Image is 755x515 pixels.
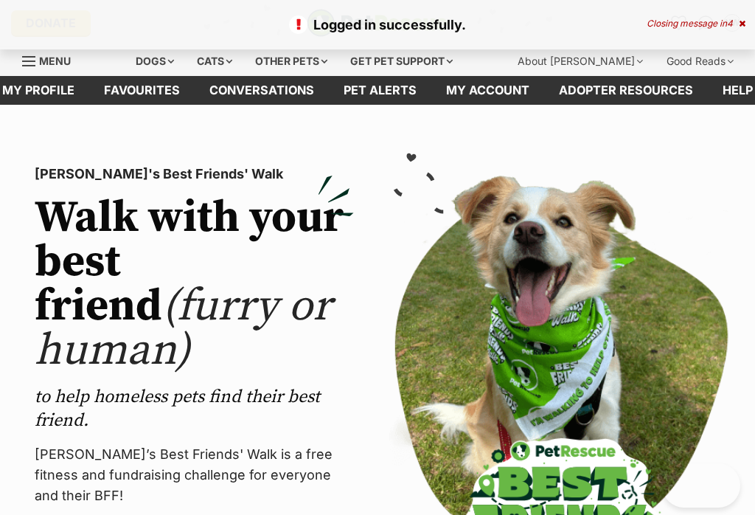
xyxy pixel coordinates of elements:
[245,46,338,76] div: Other pets
[39,55,71,67] span: Menu
[329,76,431,105] a: Pet alerts
[507,46,653,76] div: About [PERSON_NAME]
[35,444,354,506] p: [PERSON_NAME]’s Best Friends' Walk is a free fitness and fundraising challenge for everyone and t...
[656,46,744,76] div: Good Reads
[340,46,463,76] div: Get pet support
[187,46,243,76] div: Cats
[431,76,544,105] a: My account
[35,279,331,379] span: (furry or human)
[35,196,354,373] h2: Walk with your best friend
[35,385,354,432] p: to help homeless pets find their best friend.
[544,76,708,105] a: Adopter resources
[125,46,184,76] div: Dogs
[195,76,329,105] a: conversations
[22,46,81,73] a: Menu
[89,76,195,105] a: Favourites
[662,463,740,508] iframe: Help Scout Beacon - Open
[35,164,354,184] p: [PERSON_NAME]'s Best Friends' Walk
